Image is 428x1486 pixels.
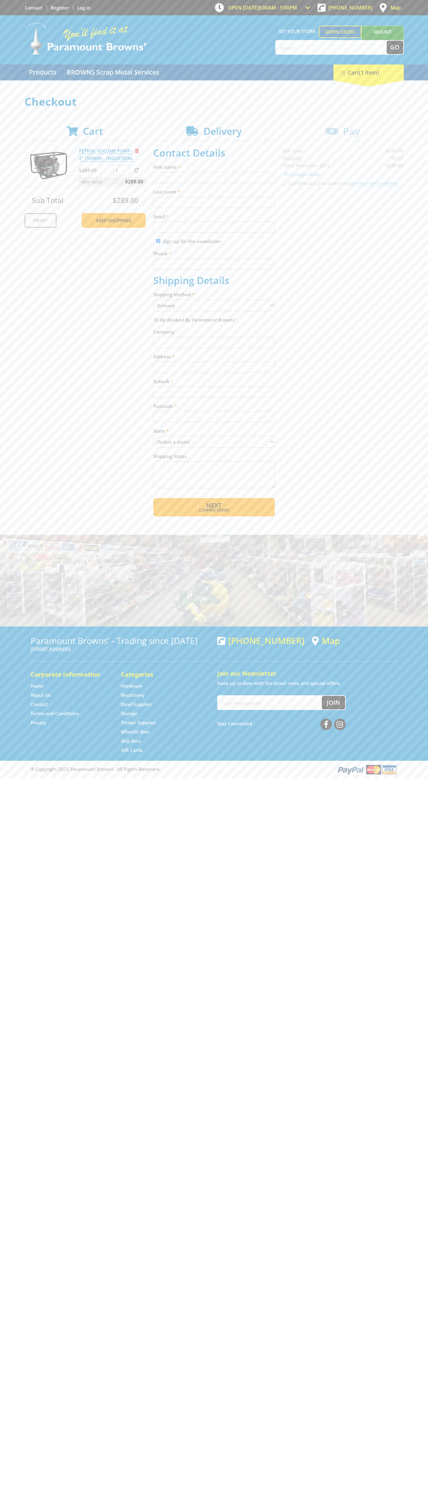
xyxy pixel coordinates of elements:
[153,453,275,460] label: Shipping Notes
[31,692,51,698] a: Go to the About Us page
[121,692,144,698] a: Go to the Machinery page
[153,328,275,335] label: Company
[153,291,275,298] label: Shipping Method
[333,65,404,80] div: Cart
[312,636,340,646] a: View a map of Gepps Cross location
[125,177,143,186] span: $289.00
[387,41,403,54] button: Go
[135,148,139,154] a: Remove from cart
[153,498,275,516] button: Next Confirm order
[153,317,236,323] em: To Be Booked By Paramount Browns'
[166,508,262,512] span: Confirm order
[121,738,141,744] a: Go to the Skip Bins page
[153,259,275,270] input: Please enter your telephone number.
[121,701,151,708] a: Go to the Steel Supplies page
[31,670,109,679] h5: Corporate Information
[217,679,398,687] p: Keep up to date with the latest news and special offers.
[163,238,221,244] label: Sign up for the newsletter
[121,683,143,689] a: Go to the Hardware page
[24,96,404,108] h1: Checkout
[24,21,147,55] img: Paramount Browns'
[153,427,275,434] label: State
[359,69,379,76] span: (1 item)
[24,213,57,228] a: Print
[31,683,44,689] a: Go to the Home page
[79,148,133,161] a: PETROL VOLUME PUMP - 2" (50MM) - INDUSTRIAL
[121,670,199,679] h5: Categories
[121,729,150,735] a: Go to the Wheelie Bins page
[24,764,404,775] div: ® Copyright 2025 Paramount Browns'. All Rights Reserved.
[24,65,61,80] a: Go to the Products page
[30,147,67,184] img: PETROL VOLUME PUMP - 2" (50MM) - INDUSTRIAL
[153,353,275,360] label: Address
[153,436,275,448] select: Please select your state.
[153,147,275,159] h2: Contact Details
[276,41,387,54] input: Search
[206,501,221,509] span: Next
[121,747,143,753] a: Go to the Gift Cards page
[203,124,242,138] span: Delivery
[228,4,297,11] span: OPEN [DATE]
[275,26,319,37] span: Set your store
[153,163,275,171] label: First name
[361,26,404,49] a: Mount [PERSON_NAME]
[121,710,138,717] a: Go to the Storage page
[153,386,275,397] input: Please enter your suburb.
[77,5,91,11] a: Log in
[51,5,69,11] a: Go to the registration page
[153,188,275,195] label: Last name
[259,4,297,11] span: 8:00am - 5:00pm
[153,300,275,311] select: Please select a shipping method.
[79,167,112,174] p: $289.00
[62,65,164,80] a: Go to the BROWNS Scrap Metal Services page
[121,719,156,726] a: Go to the Timber Supplies page
[153,197,275,208] input: Please enter your last name.
[31,710,79,717] a: Go to the Terms and Conditions page
[82,213,146,228] a: Keep Shopping
[153,275,275,286] h2: Shipping Details
[113,195,138,205] span: $289.00
[217,669,398,678] h5: Join our Newsletter
[153,402,275,410] label: Postcode
[153,222,275,233] input: Please enter your email address.
[79,177,146,186] p: Item total:
[153,213,275,220] label: Email
[217,636,304,645] div: [PHONE_NUMBER]
[153,172,275,183] input: Please enter your first name.
[83,124,103,138] span: Cart
[32,195,63,205] span: Sub Total
[31,645,211,653] p: [STREET_ADDRESS]
[319,26,361,38] a: Gepps Cross
[153,411,275,422] input: Please enter your postcode.
[153,250,275,257] label: Phone
[322,696,345,709] button: Join
[153,378,275,385] label: Suburb
[31,719,46,726] a: Go to the Privacy page
[31,701,48,708] a: Go to the Contact page
[337,764,398,775] img: PayPal, Mastercard, Visa accepted
[31,636,211,645] h3: Paramount Browns' - Trading since [DATE]
[217,716,346,731] div: Stay Connected
[153,362,275,373] input: Please enter your address.
[25,5,42,11] a: Go to the Contact page
[218,696,322,709] input: Your email address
